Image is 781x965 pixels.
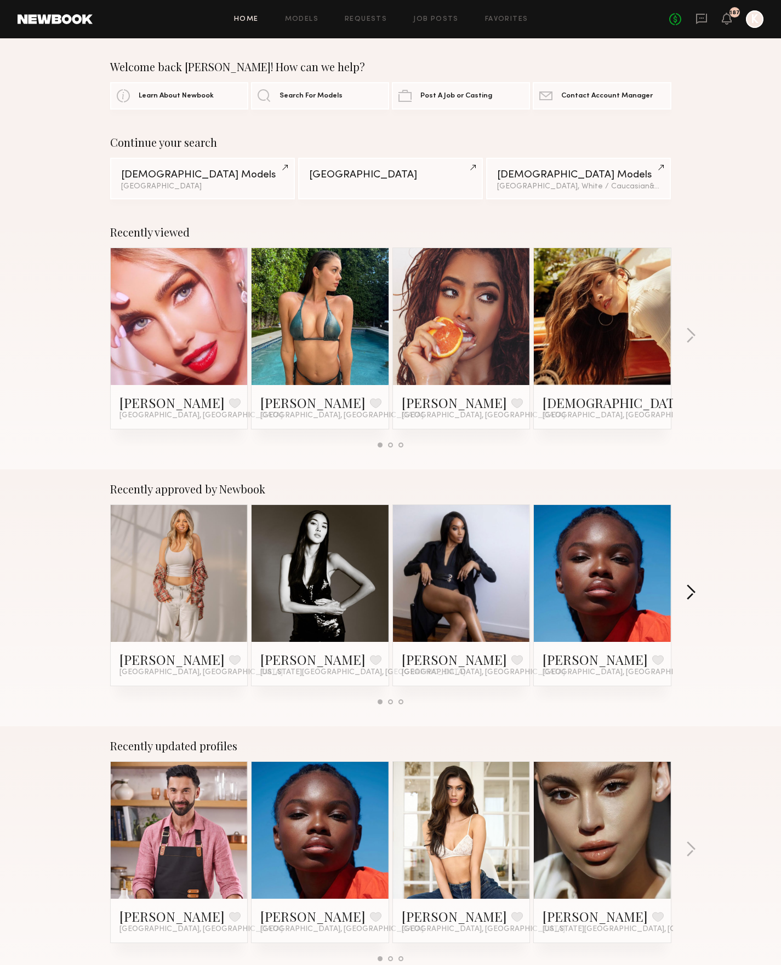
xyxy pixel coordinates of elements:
[121,170,284,180] div: [DEMOGRAPHIC_DATA] Models
[543,651,648,668] a: [PERSON_NAME]
[251,82,389,110] a: Search For Models
[110,82,248,110] a: Learn About Newbook
[729,10,740,16] div: 187
[260,394,366,411] a: [PERSON_NAME]
[486,158,671,199] a: [DEMOGRAPHIC_DATA] Models[GEOGRAPHIC_DATA], White / Caucasian&1other filter
[420,93,492,100] span: Post A Job or Casting
[649,183,697,190] span: & 1 other filter
[309,170,472,180] div: [GEOGRAPHIC_DATA]
[543,925,748,934] span: [US_STATE][GEOGRAPHIC_DATA], [GEOGRAPHIC_DATA]
[402,668,565,677] span: [GEOGRAPHIC_DATA], [GEOGRAPHIC_DATA]
[110,158,295,199] a: [DEMOGRAPHIC_DATA] Models[GEOGRAPHIC_DATA]
[280,93,343,100] span: Search For Models
[746,10,763,28] a: K
[543,411,706,420] span: [GEOGRAPHIC_DATA], [GEOGRAPHIC_DATA]
[119,394,225,411] a: [PERSON_NAME]
[110,136,671,149] div: Continue your search
[497,183,660,191] div: [GEOGRAPHIC_DATA], White / Caucasian
[402,411,565,420] span: [GEOGRAPHIC_DATA], [GEOGRAPHIC_DATA]
[119,668,283,677] span: [GEOGRAPHIC_DATA], [GEOGRAPHIC_DATA]
[497,170,660,180] div: [DEMOGRAPHIC_DATA] Models
[119,907,225,925] a: [PERSON_NAME]
[543,907,648,925] a: [PERSON_NAME]
[119,651,225,668] a: [PERSON_NAME]
[298,158,483,199] a: [GEOGRAPHIC_DATA]
[413,16,459,23] a: Job Posts
[110,483,671,496] div: Recently approved by Newbook
[260,411,424,420] span: [GEOGRAPHIC_DATA], [GEOGRAPHIC_DATA]
[402,394,507,411] a: [PERSON_NAME]
[110,739,671,753] div: Recently updated profiles
[119,925,283,934] span: [GEOGRAPHIC_DATA], [GEOGRAPHIC_DATA]
[285,16,318,23] a: Models
[110,226,671,239] div: Recently viewed
[392,82,530,110] a: Post A Job or Casting
[110,60,671,73] div: Welcome back [PERSON_NAME]! How can we help?
[402,925,565,934] span: [GEOGRAPHIC_DATA], [GEOGRAPHIC_DATA]
[260,651,366,668] a: [PERSON_NAME]
[402,651,507,668] a: [PERSON_NAME]
[139,93,214,100] span: Learn About Newbook
[402,907,507,925] a: [PERSON_NAME]
[119,411,283,420] span: [GEOGRAPHIC_DATA], [GEOGRAPHIC_DATA]
[121,183,284,191] div: [GEOGRAPHIC_DATA]
[485,16,528,23] a: Favorites
[533,82,671,110] a: Contact Account Manager
[543,668,706,677] span: [GEOGRAPHIC_DATA], [GEOGRAPHIC_DATA]
[345,16,387,23] a: Requests
[561,93,653,100] span: Contact Account Manager
[234,16,259,23] a: Home
[260,925,424,934] span: [GEOGRAPHIC_DATA], [GEOGRAPHIC_DATA]
[260,907,366,925] a: [PERSON_NAME]
[260,668,465,677] span: [US_STATE][GEOGRAPHIC_DATA], [GEOGRAPHIC_DATA]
